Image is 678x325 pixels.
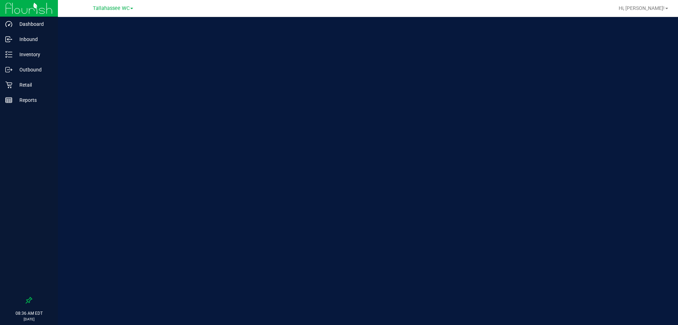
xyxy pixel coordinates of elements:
p: Outbound [12,65,55,74]
p: [DATE] [3,317,55,322]
p: Reports [12,96,55,104]
p: Dashboard [12,20,55,28]
p: Retail [12,81,55,89]
inline-svg: Inbound [5,36,12,43]
span: Hi, [PERSON_NAME]! [619,5,665,11]
inline-svg: Reports [5,97,12,104]
label: Pin the sidebar to full width on large screens [25,297,32,304]
p: Inventory [12,50,55,59]
span: Tallahassee WC [93,5,130,11]
inline-svg: Inventory [5,51,12,58]
inline-svg: Retail [5,81,12,88]
p: Inbound [12,35,55,43]
inline-svg: Outbound [5,66,12,73]
p: 08:36 AM EDT [3,310,55,317]
inline-svg: Dashboard [5,21,12,28]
